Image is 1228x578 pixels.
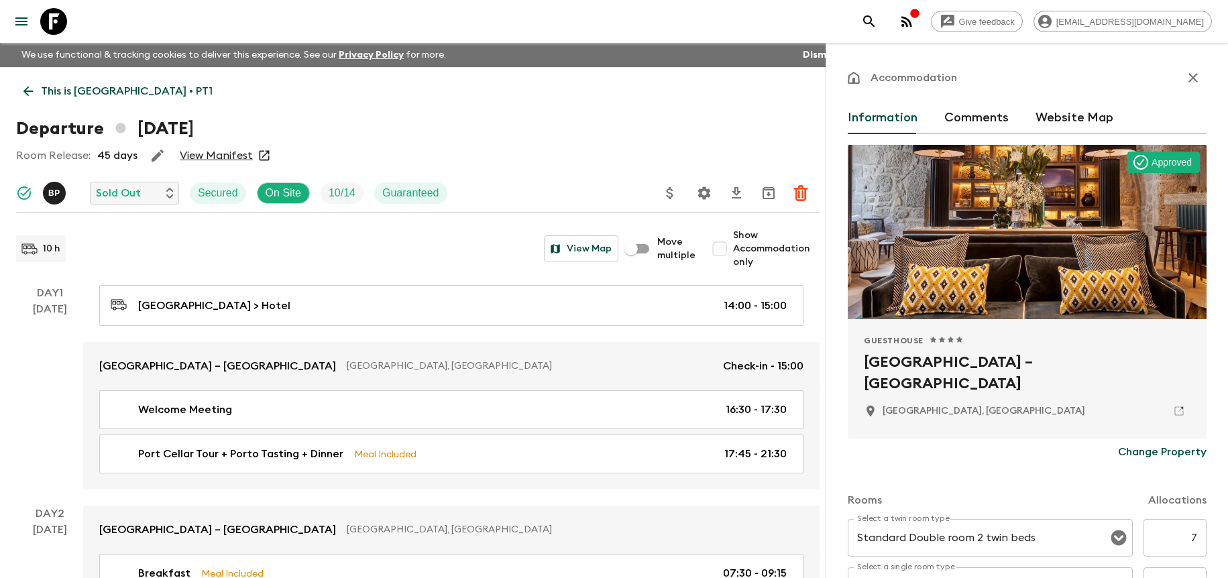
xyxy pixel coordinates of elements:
a: Port Cellar Tour + Porto Tasting + DinnerMeal Included17:45 - 21:30 [99,435,803,473]
span: Beatriz Pestana [43,186,68,196]
button: Delete [787,180,814,207]
button: Change Property [1118,439,1207,465]
a: View Manifest [180,149,253,162]
a: [GEOGRAPHIC_DATA] – [GEOGRAPHIC_DATA][GEOGRAPHIC_DATA], [GEOGRAPHIC_DATA] [83,506,820,554]
a: Privacy Policy [339,50,404,60]
button: Website Map [1036,102,1113,134]
p: Allocations [1148,492,1207,508]
p: 14:00 - 15:00 [724,298,787,314]
p: Guaranteed [382,185,439,201]
p: Welcome Meeting [138,402,232,418]
button: search adventures [856,8,883,35]
button: Update Price, Early Bird Discount and Costs [657,180,683,207]
button: View Map [544,235,618,262]
p: Approved [1152,156,1192,169]
a: [GEOGRAPHIC_DATA] > Hotel14:00 - 15:00 [99,285,803,326]
svg: Synced Successfully [16,185,32,201]
p: [GEOGRAPHIC_DATA] – [GEOGRAPHIC_DATA] [99,358,336,374]
p: This is [GEOGRAPHIC_DATA] • PT1 [41,83,213,99]
h2: [GEOGRAPHIC_DATA] – [GEOGRAPHIC_DATA] [864,351,1190,394]
div: Photo of Pousada do Porto – Rua das Flores [848,145,1207,319]
p: Sold Out [96,185,141,201]
p: B P [48,188,60,198]
p: Check-in - 15:00 [723,358,803,374]
button: Download CSV [723,180,750,207]
p: Porto, Portugal [883,404,1085,418]
span: [EMAIL_ADDRESS][DOMAIN_NAME] [1049,17,1211,27]
p: 16:30 - 17:30 [726,402,787,418]
a: This is [GEOGRAPHIC_DATA] • PT1 [16,78,220,105]
p: Port Cellar Tour + Porto Tasting + Dinner [138,446,343,462]
p: 45 days [97,148,137,164]
p: 10 / 14 [329,185,355,201]
p: 10 h [43,242,60,255]
p: [GEOGRAPHIC_DATA] > Hotel [138,298,290,314]
button: Information [848,102,917,134]
button: Dismiss [799,46,842,64]
div: [DATE] [33,301,67,489]
button: Archive (Completed, Cancelled or Unsynced Departures only) [755,180,782,207]
button: BP [43,182,68,205]
div: [EMAIL_ADDRESS][DOMAIN_NAME] [1034,11,1212,32]
h1: Departure [DATE] [16,115,194,142]
span: Guesthouse [864,335,924,346]
p: Accommodation [871,70,957,86]
label: Select a single room type [857,561,955,573]
label: Select a twin room type [857,513,950,524]
span: Move multiple [657,235,695,262]
p: Meal Included [354,447,416,461]
p: Rooms [848,492,882,508]
p: [GEOGRAPHIC_DATA], [GEOGRAPHIC_DATA] [347,359,712,373]
p: 17:45 - 21:30 [724,446,787,462]
p: Day 1 [16,285,83,301]
div: Trip Fill [321,182,364,204]
p: [GEOGRAPHIC_DATA], [GEOGRAPHIC_DATA] [347,523,793,536]
p: Day 2 [16,506,83,522]
span: Give feedback [952,17,1022,27]
div: Secured [190,182,246,204]
button: Open [1109,528,1128,547]
p: Room Release: [16,148,91,164]
p: We use functional & tracking cookies to deliver this experience. See our for more. [16,43,451,67]
button: Settings [691,180,718,207]
button: Comments [944,102,1009,134]
p: Change Property [1118,444,1207,460]
p: On Site [266,185,301,201]
span: Show Accommodation only [733,229,820,269]
div: On Site [257,182,310,204]
a: Welcome Meeting16:30 - 17:30 [99,390,803,429]
button: menu [8,8,35,35]
a: Give feedback [931,11,1023,32]
p: Secured [198,185,238,201]
a: [GEOGRAPHIC_DATA] – [GEOGRAPHIC_DATA][GEOGRAPHIC_DATA], [GEOGRAPHIC_DATA]Check-in - 15:00 [83,342,820,390]
p: [GEOGRAPHIC_DATA] – [GEOGRAPHIC_DATA] [99,522,336,538]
